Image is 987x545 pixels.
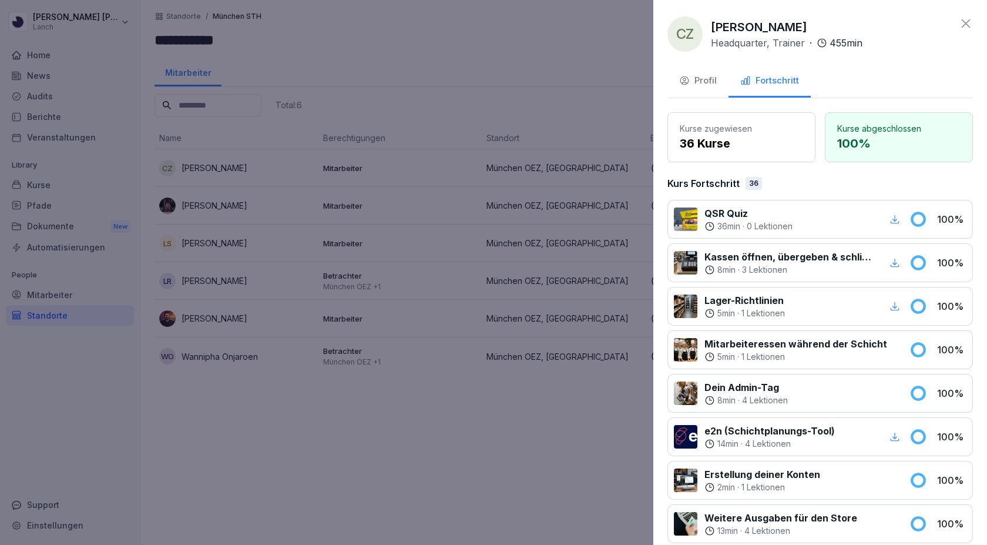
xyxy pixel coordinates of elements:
[717,438,738,450] p: 14 min
[680,135,803,152] p: 36 Kurse
[740,74,799,88] div: Fortschritt
[704,482,820,493] div: ·
[667,66,728,98] button: Profil
[704,424,835,438] p: e2n (Schichtplanungs-Tool)
[704,250,873,264] p: Kassen öffnen, übergeben & schließen
[717,482,735,493] p: 2 min
[704,380,788,394] p: Dein Admin-Tag
[667,16,703,52] div: CZ
[937,386,966,400] p: 100 %
[937,299,966,313] p: 100 %
[667,176,740,190] p: Kurs Fortschritt
[937,212,966,226] p: 100 %
[837,122,961,135] p: Kurse abgeschlossen
[704,467,820,482] p: Erstellung deiner Konten
[742,394,788,406] p: 4 Lektionen
[704,511,857,525] p: Weitere Ausgaben für den Store
[717,307,735,319] p: 5 min
[711,36,862,50] div: ·
[741,351,785,363] p: 1 Lektionen
[937,256,966,270] p: 100 %
[830,36,862,50] p: 455 min
[704,351,887,363] div: ·
[704,337,887,351] p: Mitarbeiteressen während der Schicht
[711,36,805,50] p: Headquarter, Trainer
[704,206,793,220] p: QSR Quiz
[746,177,762,190] div: 36
[741,482,785,493] p: 1 Lektionen
[717,264,736,276] p: 8 min
[937,343,966,357] p: 100 %
[717,394,736,406] p: 8 min
[741,307,785,319] p: 1 Lektionen
[704,307,785,319] div: ·
[717,220,740,232] p: 36 min
[744,525,790,537] p: 4 Lektionen
[704,293,785,307] p: Lager-Richtlinien
[704,394,788,406] div: ·
[704,438,835,450] div: ·
[680,122,803,135] p: Kurse zugewiesen
[679,74,717,88] div: Profil
[937,517,966,531] p: 100 %
[728,66,811,98] button: Fortschritt
[745,438,791,450] p: 4 Lektionen
[704,264,873,276] div: ·
[704,220,793,232] div: ·
[717,351,735,363] p: 5 min
[742,264,787,276] p: 3 Lektionen
[837,135,961,152] p: 100 %
[717,525,738,537] p: 13 min
[704,525,857,537] div: ·
[937,430,966,444] p: 100 %
[937,473,966,487] p: 100 %
[747,220,793,232] p: 0 Lektionen
[711,18,807,36] p: [PERSON_NAME]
